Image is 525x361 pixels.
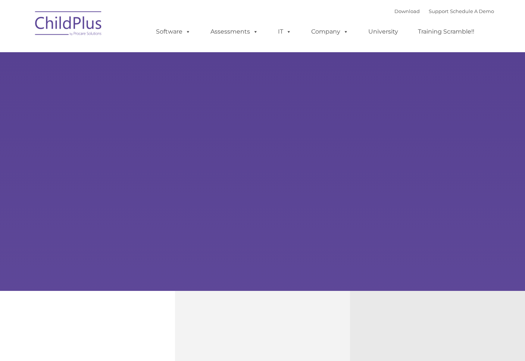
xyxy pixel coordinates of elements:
a: Schedule A Demo [450,8,494,14]
a: IT [271,24,299,39]
a: Company [304,24,356,39]
font: | [394,8,494,14]
a: Software [149,24,198,39]
a: Download [394,8,420,14]
a: Support [429,8,449,14]
a: University [361,24,406,39]
a: Assessments [203,24,266,39]
img: ChildPlus by Procare Solutions [31,6,106,43]
a: Training Scramble!! [410,24,482,39]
